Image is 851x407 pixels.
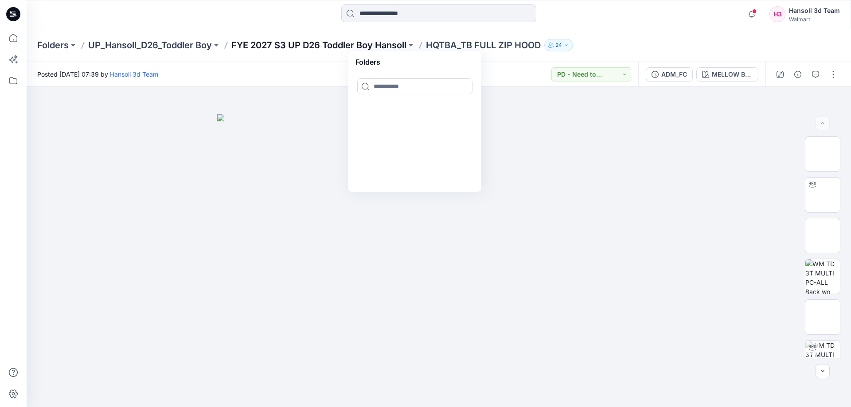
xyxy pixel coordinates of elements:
[37,39,69,51] a: Folders
[789,5,840,16] div: Hansoll 3d Team
[791,67,805,81] button: Details
[789,16,840,23] div: Walmart
[646,67,693,81] button: ADM_FC
[110,70,158,78] a: Hansoll 3d Team
[544,39,573,51] button: 24
[555,40,562,50] p: 24
[696,67,758,81] button: MELLOW BLUE
[426,39,541,51] p: HQTBA_TB FULL ZIP HOOD
[37,70,158,79] span: Posted [DATE] 07:39 by
[231,39,406,51] a: FYE 2027 S3 UP D26 Toddler Boy Hansoll
[769,6,785,22] div: H3
[805,259,840,294] img: WM TD 3T MULTI PC-ALL Back wo Avatar
[661,70,687,79] div: ADM_FC
[712,70,753,79] div: MELLOW BLUE
[88,39,212,51] a: UP_Hansoll_D26_Toddler Boy
[350,53,386,71] h5: Folders
[805,341,840,375] img: WM TD 3T MULTI PC-ALL Turntable with Avatar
